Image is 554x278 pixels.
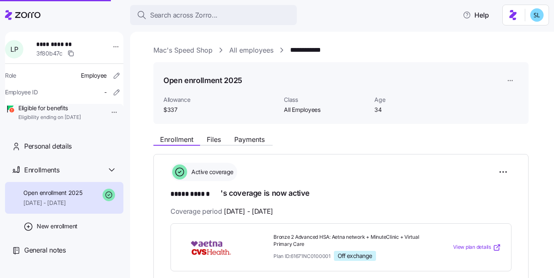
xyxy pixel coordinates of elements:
span: - [104,88,107,96]
span: Search across Zorro... [150,10,218,20]
span: All Employees [284,106,368,114]
span: Active coverage [189,168,233,176]
span: Employee ID [5,88,38,96]
span: Eligible for benefits [18,104,81,112]
span: Personal details [24,141,72,152]
button: Search across Zorro... [130,5,297,25]
span: Allowance [163,96,277,104]
a: View plan details [453,243,501,252]
span: Eligibility ending on [DATE] [18,114,81,121]
button: Help [456,7,496,23]
img: 7c620d928e46699fcfb78cede4daf1d1 [530,8,544,22]
span: Payments [234,136,265,143]
span: Plan ID: 61671NC0100001 [273,253,331,260]
span: View plan details [453,243,491,251]
span: $337 [163,106,277,114]
span: General notes [24,245,66,255]
span: New enrollment [37,222,78,230]
span: 34 [374,106,458,114]
span: Employee [81,71,107,80]
span: [DATE] - [DATE] [224,206,273,217]
span: Coverage period [170,206,273,217]
span: Files [207,136,221,143]
span: Off exchange [338,252,372,260]
a: Mac's Speed Shop [153,45,213,56]
span: L P [10,46,18,53]
span: Help [463,10,489,20]
span: Age [374,96,458,104]
h1: 's coverage is now active [170,188,511,200]
h1: Open enrollment 2025 [163,75,242,86]
img: Aetna CVS Health [181,238,241,257]
span: Bronze 2 Advanced HSA: Aetna network + MinuteClinic + Virtual Primary Care [273,234,419,248]
span: [DATE] - [DATE] [23,199,82,207]
span: Role [5,71,16,80]
span: Class [284,96,368,104]
span: Open enrollment 2025 [23,189,82,197]
span: Enrollment [160,136,193,143]
a: All employees [229,45,273,56]
span: Enrollments [24,165,59,175]
span: 3f80b47c [36,49,63,58]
